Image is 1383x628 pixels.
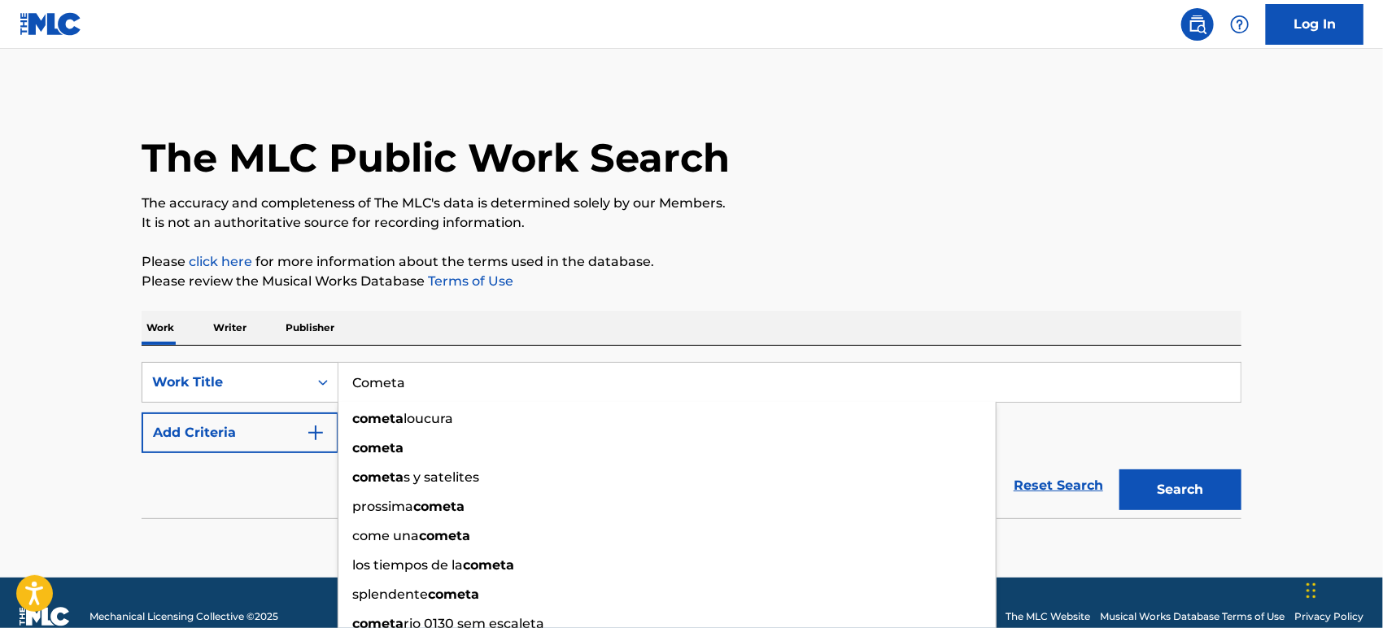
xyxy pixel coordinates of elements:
[152,373,299,392] div: Work Title
[352,469,404,485] strong: cometa
[352,587,428,602] span: splendente
[306,423,325,443] img: 9d2ae6d4665cec9f34b9.svg
[352,557,463,573] span: los tiempos de la
[1266,4,1363,45] a: Log In
[1230,15,1250,34] img: help
[20,607,70,626] img: logo
[142,213,1241,233] p: It is not an authoritative source for recording information.
[1188,15,1207,34] img: search
[142,311,179,345] p: Work
[1302,550,1383,628] iframe: Chat Widget
[352,411,404,426] strong: cometa
[1294,609,1363,624] a: Privacy Policy
[189,254,252,269] a: click here
[142,133,730,182] h1: The MLC Public Work Search
[89,609,278,624] span: Mechanical Licensing Collective © 2025
[1181,8,1214,41] a: Public Search
[1307,566,1316,615] div: Drag
[142,252,1241,272] p: Please for more information about the terms used in the database.
[419,528,470,543] strong: cometa
[1100,609,1285,624] a: Musical Works Database Terms of Use
[352,528,419,543] span: come una
[281,311,339,345] p: Publisher
[428,587,479,602] strong: cometa
[404,469,479,485] span: s y satelites
[1224,8,1256,41] div: Help
[142,362,1241,518] form: Search Form
[20,12,82,36] img: MLC Logo
[404,411,453,426] span: loucura
[142,194,1241,213] p: The accuracy and completeness of The MLC's data is determined solely by our Members.
[208,311,251,345] p: Writer
[1119,469,1241,510] button: Search
[413,499,465,514] strong: cometa
[1006,468,1111,504] a: Reset Search
[142,412,338,453] button: Add Criteria
[352,440,404,456] strong: cometa
[1006,609,1090,624] a: The MLC Website
[463,557,514,573] strong: cometa
[352,499,413,514] span: prossima
[425,273,513,289] a: Terms of Use
[142,272,1241,291] p: Please review the Musical Works Database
